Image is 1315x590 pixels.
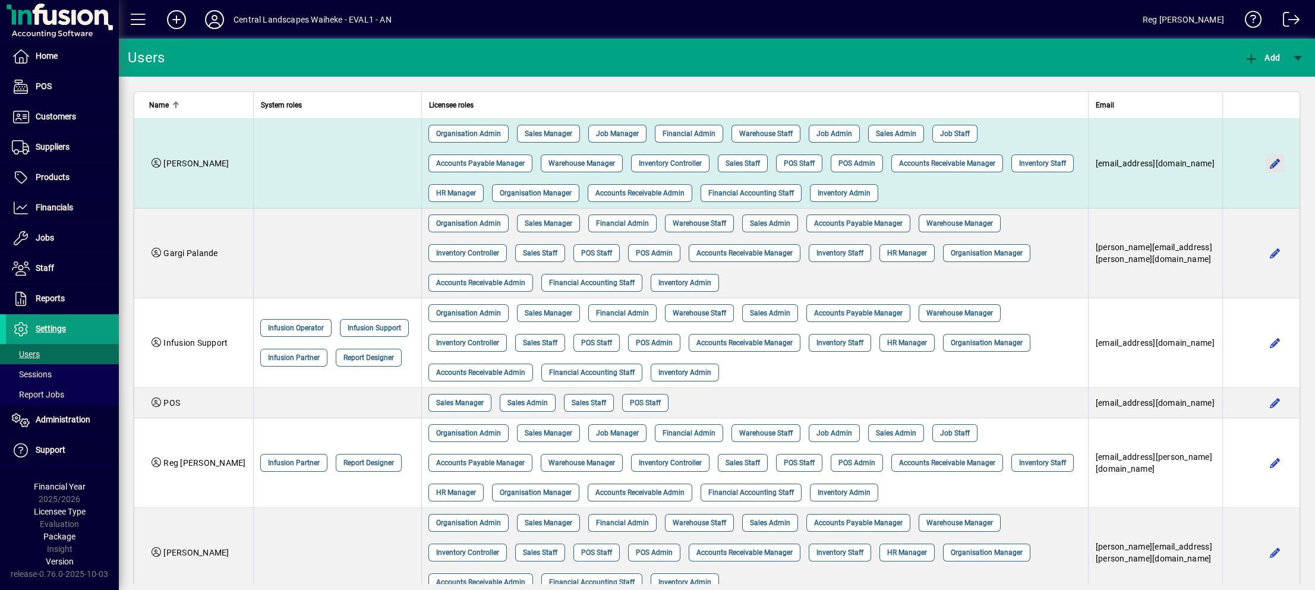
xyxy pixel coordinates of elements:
[436,337,499,349] span: Inventory Controller
[814,307,903,319] span: Accounts Payable Manager
[899,157,995,169] span: Accounts Receivable Manager
[436,547,499,559] span: Inventory Controller
[507,397,548,409] span: Sales Admin
[663,128,715,140] span: Financial Admin
[596,307,649,319] span: Financial Admin
[34,507,86,516] span: Licensee Type
[658,576,711,588] span: Inventory Admin
[673,307,726,319] span: Warehouse Staff
[636,547,673,559] span: POS Admin
[940,427,970,439] span: Job Staff
[784,157,815,169] span: POS Staff
[549,367,635,378] span: Financial Accounting Staff
[696,547,793,559] span: Accounts Receivable Manager
[816,247,863,259] span: Inventory Staff
[636,247,673,259] span: POS Admin
[348,322,401,334] span: Infusion Support
[36,172,70,182] span: Products
[36,263,54,273] span: Staff
[163,248,217,258] span: Gargi Palande
[523,247,557,259] span: Sales Staff
[673,217,726,229] span: Warehouse Staff
[36,112,76,121] span: Customers
[523,547,557,559] span: Sales Staff
[34,482,86,491] span: Financial Year
[926,307,993,319] span: Warehouse Manager
[6,102,119,132] a: Customers
[525,128,572,140] span: Sales Manager
[951,247,1023,259] span: Organisation Manager
[1143,10,1224,29] div: Reg [PERSON_NAME]
[6,163,119,193] a: Products
[726,457,760,469] span: Sales Staff
[639,457,702,469] span: Inventory Controller
[6,254,119,283] a: Staff
[36,415,90,424] span: Administration
[525,217,572,229] span: Sales Manager
[36,324,66,333] span: Settings
[887,337,927,349] span: HR Manager
[261,99,302,112] span: System roles
[572,397,606,409] span: Sales Staff
[1096,99,1114,112] span: Email
[436,367,525,378] span: Accounts Receivable Admin
[816,128,852,140] span: Job Admin
[6,193,119,223] a: Financials
[673,517,726,529] span: Warehouse Staff
[1096,452,1212,474] span: [EMAIL_ADDRESS][PERSON_NAME][DOMAIN_NAME]
[436,187,476,199] span: HR Manager
[36,51,58,61] span: Home
[663,427,715,439] span: Financial Admin
[500,187,572,199] span: Organisation Manager
[887,247,927,259] span: HR Manager
[163,548,229,557] span: [PERSON_NAME]
[549,576,635,588] span: Financial Accounting Staff
[6,384,119,405] a: Report Jobs
[581,547,612,559] span: POS Staff
[6,364,119,384] a: Sessions
[36,142,70,152] span: Suppliers
[814,217,903,229] span: Accounts Payable Manager
[436,307,501,319] span: Organisation Admin
[1266,453,1285,472] button: Edit
[816,337,863,349] span: Inventory Staff
[43,532,75,541] span: Package
[940,128,970,140] span: Job Staff
[6,284,119,314] a: Reports
[12,349,40,359] span: Users
[268,352,320,364] span: Infusion Partner
[630,397,661,409] span: POS Staff
[36,294,65,303] span: Reports
[708,187,794,199] span: Financial Accounting Staff
[876,128,916,140] span: Sales Admin
[838,157,875,169] span: POS Admin
[1096,398,1215,408] span: [EMAIL_ADDRESS][DOMAIN_NAME]
[268,322,324,334] span: Infusion Operator
[6,72,119,102] a: POS
[636,337,673,349] span: POS Admin
[814,517,903,529] span: Accounts Payable Manager
[1244,53,1280,62] span: Add
[951,547,1023,559] span: Organisation Manager
[436,157,525,169] span: Accounts Payable Manager
[436,487,476,498] span: HR Manager
[6,42,119,71] a: Home
[163,159,229,168] span: [PERSON_NAME]
[46,557,74,566] span: Version
[899,457,995,469] span: Accounts Receivable Manager
[6,223,119,253] a: Jobs
[739,427,793,439] span: Warehouse Staff
[549,277,635,289] span: Financial Accounting Staff
[163,398,180,408] span: POS
[195,9,234,30] button: Profile
[6,132,119,162] a: Suppliers
[436,128,501,140] span: Organisation Admin
[36,203,73,212] span: Financials
[1266,333,1285,352] button: Edit
[739,128,793,140] span: Warehouse Staff
[696,247,793,259] span: Accounts Receivable Manager
[926,217,993,229] span: Warehouse Manager
[1019,457,1066,469] span: Inventory Staff
[157,9,195,30] button: Add
[436,457,525,469] span: Accounts Payable Manager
